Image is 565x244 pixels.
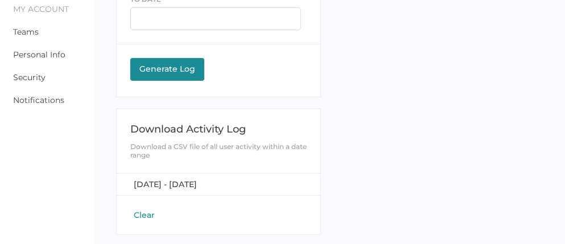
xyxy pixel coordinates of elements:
a: Teams [13,27,39,37]
div: Download a CSV file of all user activity within a date range [130,142,307,159]
button: Clear [130,209,158,221]
div: Generate Log [136,64,199,74]
button: Generate Log [130,58,204,81]
span: [DATE] - [DATE] [134,179,197,189]
a: Personal Info [13,49,65,60]
div: Download Activity Log [130,123,307,135]
a: Security [13,72,46,82]
a: Notifications [13,95,64,105]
